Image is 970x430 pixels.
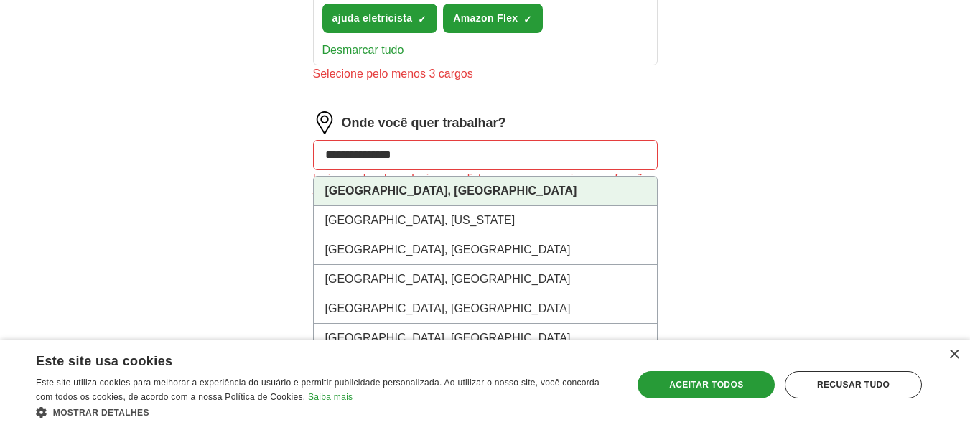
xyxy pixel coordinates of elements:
button: Desmarcar tudo [322,42,404,59]
font: × [948,342,961,365]
font: Insira um local e selecione na lista ou marque a caixa para funções totalmente remotas [313,172,656,202]
font: [GEOGRAPHIC_DATA], [GEOGRAPHIC_DATA] [325,273,571,285]
font: [GEOGRAPHIC_DATA], [GEOGRAPHIC_DATA] [325,332,571,344]
font: ajuda eletricista [332,12,413,24]
font: Selecione pelo menos 3 cargos [313,67,473,80]
font: ✓ [418,14,426,25]
font: [GEOGRAPHIC_DATA], [GEOGRAPHIC_DATA] [325,302,571,314]
button: ajuda eletricista✓ [322,4,438,33]
font: Amazon Flex [453,12,518,24]
img: location.png [313,111,336,134]
font: Saiba mais [308,392,353,402]
a: Leia mais, abre uma nova janela [308,392,353,402]
font: [GEOGRAPHIC_DATA], [US_STATE] [325,214,516,226]
font: [GEOGRAPHIC_DATA], [GEOGRAPHIC_DATA] [325,243,571,256]
font: Este site usa cookies [36,354,173,368]
font: Onde você quer trabalhar? [342,116,506,130]
font: ✓ [523,14,532,25]
button: Amazon Flex✓ [443,4,543,33]
div: Mostrar detalhes [36,405,615,419]
font: Mostrar detalhes [53,408,149,418]
font: Recusar tudo [817,380,890,390]
font: [GEOGRAPHIC_DATA], [GEOGRAPHIC_DATA] [325,184,577,197]
font: Este site utiliza cookies para melhorar a experiência do usuário e permitir publicidade personali... [36,378,600,402]
div: Aceitar todos [638,371,775,398]
font: Desmarcar tudo [322,44,404,56]
font: Aceitar todos [669,380,743,390]
div: Fechar [948,350,959,360]
div: Recusar tudo [785,371,922,398]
